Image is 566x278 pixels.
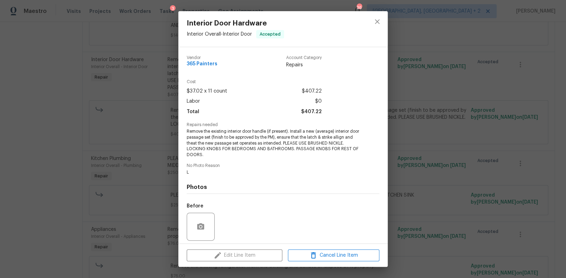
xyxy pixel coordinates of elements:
div: 36 [357,4,362,11]
span: Labor [187,96,200,107]
span: Remove the existing interior door handle (if present). Install a new (average) interior door pass... [187,129,360,158]
span: 365 Painters [187,61,217,67]
span: $407.22 [301,86,321,96]
span: Interior Overall - Interior Door [187,32,252,37]
span: $37.02 x 11 count [187,86,227,96]
button: close [369,13,386,30]
span: $0 [315,96,321,107]
div: 3 [170,5,176,12]
h4: Photos [187,184,379,191]
button: Cancel Line Item [288,249,379,262]
span: $407.22 [301,107,321,117]
span: L [187,169,360,175]
span: Repairs [286,61,321,68]
span: Vendor [187,56,217,60]
h5: Before [187,204,203,208]
span: Total [187,107,199,117]
span: Accepted [257,31,283,38]
span: Repairs needed [187,123,379,127]
span: Account Category [286,56,321,60]
span: Cost [187,80,321,84]
span: Interior Door Hardware [187,20,284,27]
span: No Photo Reason [187,163,379,168]
span: Cancel Line Item [290,251,377,260]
